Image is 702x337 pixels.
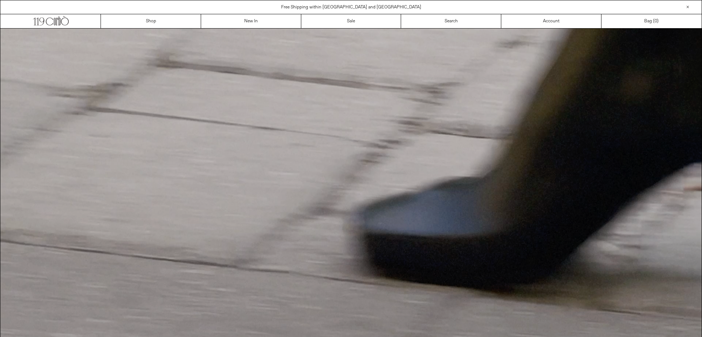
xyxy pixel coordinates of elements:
[654,18,658,25] span: )
[601,14,702,28] a: Bag ()
[301,14,401,28] a: Sale
[201,14,301,28] a: New In
[501,14,601,28] a: Account
[401,14,501,28] a: Search
[281,4,421,10] a: Free Shipping within [GEOGRAPHIC_DATA] and [GEOGRAPHIC_DATA]
[654,18,657,24] span: 0
[101,14,201,28] a: Shop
